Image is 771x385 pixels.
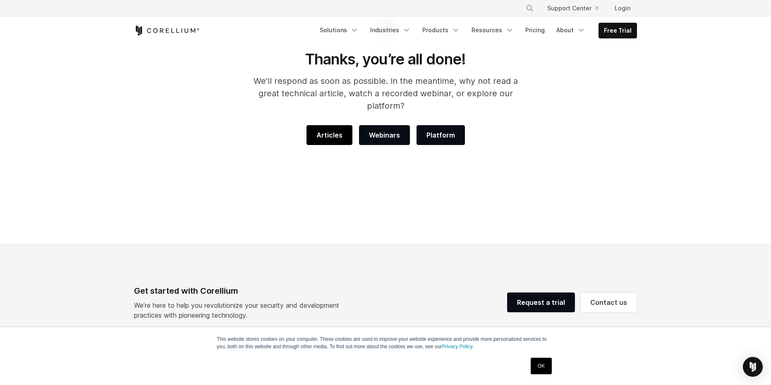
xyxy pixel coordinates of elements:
a: Platform [417,125,465,145]
a: Articles [306,125,352,145]
span: Platform [426,130,455,140]
a: Contact us [580,292,637,312]
a: OK [531,358,552,374]
div: Open Intercom Messenger [743,357,763,377]
a: Free Trial [599,23,637,38]
a: Login [608,1,637,16]
a: Privacy Policy. [442,344,474,349]
span: Articles [316,130,342,140]
a: About [551,23,590,38]
a: Resources [467,23,519,38]
div: Navigation Menu [516,1,637,16]
a: Products [417,23,465,38]
a: Support Center [541,1,605,16]
p: We’re here to help you revolutionize your security and development practices with pioneering tech... [134,300,346,320]
a: Webinars [359,125,410,145]
a: Pricing [520,23,550,38]
a: Request a trial [507,292,575,312]
div: Get started with Corellium [134,285,346,297]
span: Webinars [369,130,400,140]
a: Industries [365,23,416,38]
p: This website stores cookies on your computer. These cookies are used to improve your website expe... [217,335,554,350]
h1: Thanks, you’re all done! [242,50,529,68]
p: We'll respond as soon as possible. In the meantime, why not read a great technical article, watch... [242,75,529,112]
div: Navigation Menu [315,23,637,38]
a: Corellium Home [134,26,200,36]
a: Solutions [315,23,364,38]
button: Search [522,1,537,16]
